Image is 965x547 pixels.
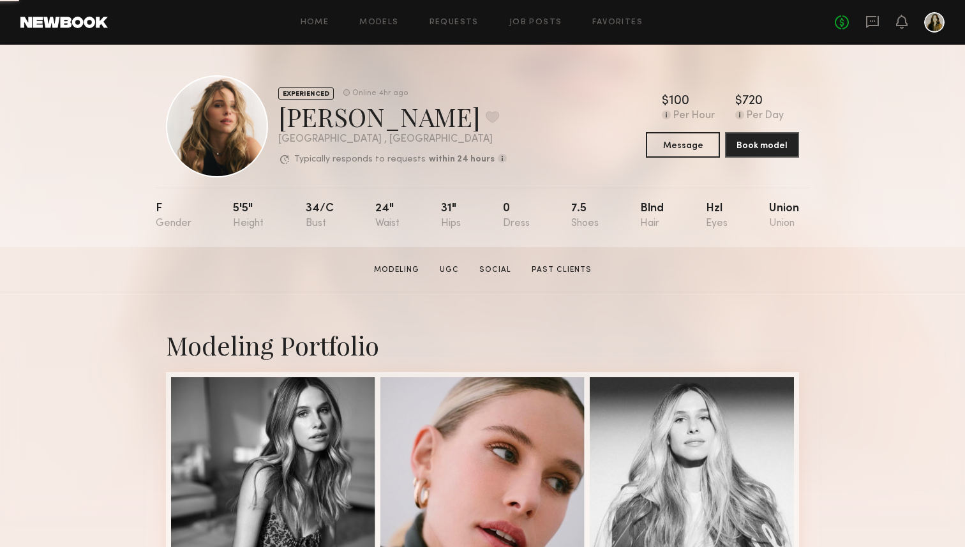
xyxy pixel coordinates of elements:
[706,203,728,229] div: Hzl
[673,110,715,122] div: Per Hour
[233,203,264,229] div: 5'5"
[474,264,516,276] a: Social
[742,95,763,108] div: 720
[301,19,329,27] a: Home
[156,203,191,229] div: F
[503,203,530,229] div: 0
[306,203,334,229] div: 34/c
[294,155,426,164] p: Typically responds to requests
[278,100,507,133] div: [PERSON_NAME]
[352,89,408,98] div: Online 4hr ago
[441,203,461,229] div: 31"
[509,19,562,27] a: Job Posts
[429,155,495,164] b: within 24 hours
[725,132,799,158] button: Book model
[669,95,689,108] div: 100
[278,134,507,145] div: [GEOGRAPHIC_DATA] , [GEOGRAPHIC_DATA]
[527,264,597,276] a: Past Clients
[662,95,669,108] div: $
[769,203,799,229] div: Union
[359,19,398,27] a: Models
[747,110,784,122] div: Per Day
[435,264,464,276] a: UGC
[369,264,424,276] a: Modeling
[735,95,742,108] div: $
[278,87,334,100] div: EXPERIENCED
[646,132,720,158] button: Message
[571,203,599,229] div: 7.5
[430,19,479,27] a: Requests
[166,328,799,362] div: Modeling Portfolio
[375,203,400,229] div: 24"
[640,203,664,229] div: Blnd
[592,19,643,27] a: Favorites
